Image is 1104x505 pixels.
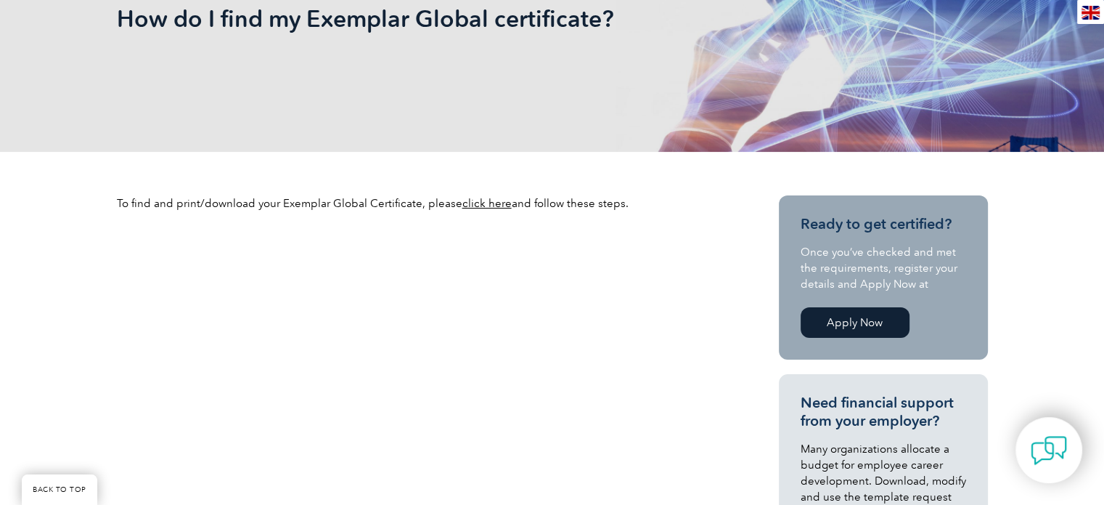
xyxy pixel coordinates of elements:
a: Apply Now [801,307,909,338]
a: click here [462,197,512,210]
p: Once you’ve checked and met the requirements, register your details and Apply Now at [801,244,966,292]
h3: Ready to get certified? [801,215,966,233]
h1: How do I find my Exemplar Global certificate? [117,4,674,33]
a: BACK TO TOP [22,474,97,505]
h3: Need financial support from your employer? [801,394,966,430]
img: en [1081,6,1100,20]
p: To find and print/download your Exemplar Global Certificate, please and follow these steps. [117,195,727,211]
img: contact-chat.png [1031,432,1067,469]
